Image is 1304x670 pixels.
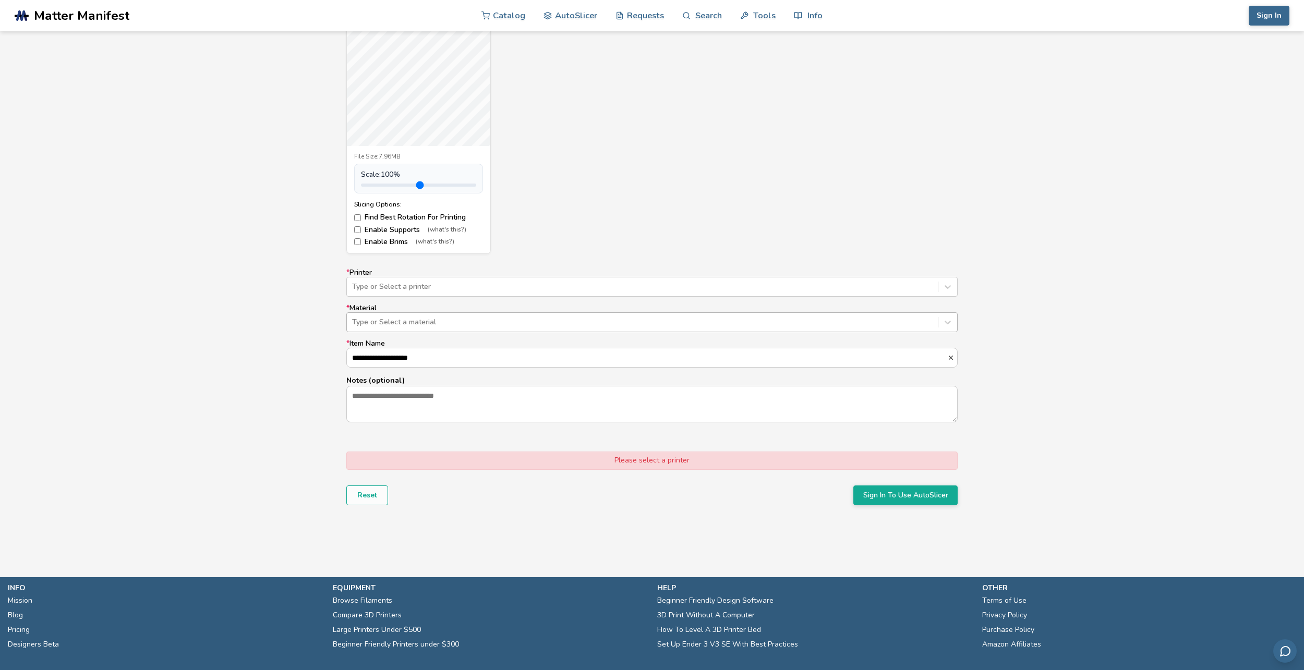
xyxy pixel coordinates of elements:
[657,608,755,623] a: 3D Print Without A Computer
[982,593,1027,608] a: Terms of Use
[947,354,957,361] button: *Item Name
[8,582,322,593] p: info
[347,386,957,422] textarea: Notes (optional)
[982,623,1034,637] a: Purchase Policy
[8,623,30,637] a: Pricing
[8,593,32,608] a: Mission
[657,593,774,608] a: Beginner Friendly Design Software
[354,213,483,222] label: Find Best Rotation For Printing
[333,623,421,637] a: Large Printers Under $500
[346,269,958,297] label: Printer
[354,238,361,245] input: Enable Brims(what's this?)
[428,226,466,234] span: (what's this?)
[982,637,1041,652] a: Amazon Affiliates
[853,485,958,505] button: Sign In To Use AutoSlicer
[346,375,958,386] p: Notes (optional)
[982,608,1027,623] a: Privacy Policy
[1273,639,1297,663] button: Send feedback via email
[657,623,761,637] a: How To Level A 3D Printer Bed
[354,153,483,161] div: File Size: 7.96MB
[333,637,459,652] a: Beginner Friendly Printers under $300
[354,238,483,246] label: Enable Brims
[354,226,483,234] label: Enable Supports
[346,452,958,469] div: Please select a printer
[352,283,354,291] input: *PrinterType or Select a printer
[346,485,388,505] button: Reset
[333,593,392,608] a: Browse Filaments
[8,608,23,623] a: Blog
[354,201,483,208] div: Slicing Options:
[8,637,59,652] a: Designers Beta
[333,582,647,593] p: equipment
[354,226,361,233] input: Enable Supports(what's this?)
[1249,6,1289,26] button: Sign In
[352,318,354,326] input: *MaterialType or Select a material
[347,348,947,367] input: *Item Name
[346,339,958,368] label: Item Name
[982,582,1297,593] p: other
[361,170,400,179] span: Scale: 100 %
[333,608,402,623] a: Compare 3D Printers
[657,637,798,652] a: Set Up Ender 3 V3 SE With Best Practices
[346,304,958,332] label: Material
[416,238,454,246] span: (what's this?)
[34,8,129,23] span: Matter Manifest
[657,582,972,593] p: help
[354,214,361,221] input: Find Best Rotation For Printing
